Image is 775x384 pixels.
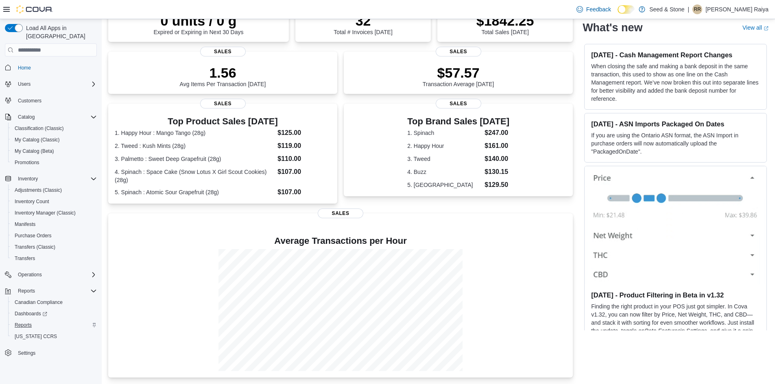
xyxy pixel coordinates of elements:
span: My Catalog (Beta) [15,148,54,154]
nav: Complex example [5,58,97,380]
a: Transfers (Classic) [11,242,59,252]
span: Transfers (Classic) [11,242,97,252]
button: Transfers (Classic) [8,241,100,253]
p: 32 [334,13,392,29]
button: Classification (Classic) [8,123,100,134]
a: Inventory Count [11,197,52,206]
button: Home [2,61,100,73]
button: Inventory Count [8,196,100,207]
span: Classification (Classic) [15,125,64,132]
span: Sales [436,47,481,56]
div: Transaction Average [DATE] [423,65,494,87]
button: Operations [2,269,100,280]
a: My Catalog (Beta) [11,146,57,156]
a: Promotions [11,158,43,167]
p: If you are using the Ontario ASN format, the ASN Import in purchase orders will now automatically... [591,131,760,156]
span: Home [15,62,97,72]
span: Reports [11,320,97,330]
span: My Catalog (Classic) [11,135,97,145]
dd: $125.00 [277,128,331,138]
p: $1842.25 [476,13,534,29]
span: Operations [18,271,42,278]
span: Transfers [15,255,35,262]
p: | [688,4,690,14]
a: Manifests [11,219,39,229]
a: Transfers [11,254,38,263]
a: Feedback [573,1,614,17]
span: Canadian Compliance [11,297,97,307]
svg: External link [764,26,768,30]
h2: What's new [583,21,642,34]
a: Classification (Classic) [11,124,67,133]
span: Promotions [15,159,39,166]
a: Settings [15,348,39,358]
h3: Top Brand Sales [DATE] [407,117,509,126]
span: Inventory [15,174,97,184]
span: Purchase Orders [11,231,97,241]
dd: $119.00 [277,141,331,151]
span: Promotions [11,158,97,167]
button: My Catalog (Beta) [8,145,100,157]
span: Inventory Count [15,198,49,205]
button: Catalog [2,111,100,123]
button: [US_STATE] CCRS [8,331,100,342]
a: Home [15,63,34,73]
span: Washington CCRS [11,332,97,341]
dt: 1. Spinach [407,129,481,137]
a: Dashboards [11,309,50,319]
button: Purchase Orders [8,230,100,241]
button: Reports [15,286,38,296]
span: My Catalog (Beta) [11,146,97,156]
em: Beta Features [645,327,681,334]
input: Dark Mode [618,5,635,14]
button: Transfers [8,253,100,264]
span: Customers [18,98,41,104]
button: Promotions [8,157,100,168]
button: Settings [2,347,100,359]
p: 0 units / 0 g [154,13,244,29]
dt: 1. Happy Hour : Mango Tango (28g) [115,129,274,137]
dt: 3. Palmetto : Sweet Deep Grapefruit (28g) [115,155,274,163]
span: Inventory Count [11,197,97,206]
span: Users [15,79,97,89]
span: Dashboards [11,309,97,319]
dt: 5. [GEOGRAPHIC_DATA] [407,181,481,189]
button: Users [2,78,100,90]
span: Settings [15,348,97,358]
dd: $110.00 [277,154,331,164]
img: Cova [16,5,53,13]
span: RR [694,4,701,14]
button: Inventory [15,174,41,184]
span: Adjustments (Classic) [11,185,97,195]
span: Classification (Classic) [11,124,97,133]
button: Customers [2,95,100,106]
p: $57.57 [423,65,494,81]
a: View allExternal link [742,24,768,31]
h3: [DATE] - ASN Imports Packaged On Dates [591,120,760,128]
span: Purchase Orders [15,232,52,239]
dt: 4. Spinach : Space Cake (Snow Lotus X Girl Scout Cookies) (28g) [115,168,274,184]
dd: $129.50 [485,180,509,190]
button: Reports [8,319,100,331]
span: Adjustments (Classic) [15,187,62,193]
div: Expired or Expiring in Next 30 Days [154,13,244,35]
button: Inventory Manager (Classic) [8,207,100,219]
a: Customers [15,96,45,106]
span: Feedback [586,5,611,13]
button: Inventory [2,173,100,184]
h4: Average Transactions per Hour [115,236,566,246]
dd: $107.00 [277,167,331,177]
a: Adjustments (Classic) [11,185,65,195]
div: Total # Invoices [DATE] [334,13,392,35]
a: Inventory Manager (Classic) [11,208,79,218]
span: Operations [15,270,97,280]
dt: 4. Buzz [407,168,481,176]
p: When closing the safe and making a bank deposit in the same transaction, this used to show as one... [591,62,760,103]
span: Catalog [18,114,35,120]
span: Transfers [11,254,97,263]
dt: 2. Happy Hour [407,142,481,150]
dd: $247.00 [485,128,509,138]
span: Manifests [15,221,35,228]
p: Finding the right product in your POS just got simpler. In Cova v1.32, you can now filter by Pric... [591,302,760,343]
dt: 5. Spinach : Atomic Sour Grapefruit (28g) [115,188,274,196]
